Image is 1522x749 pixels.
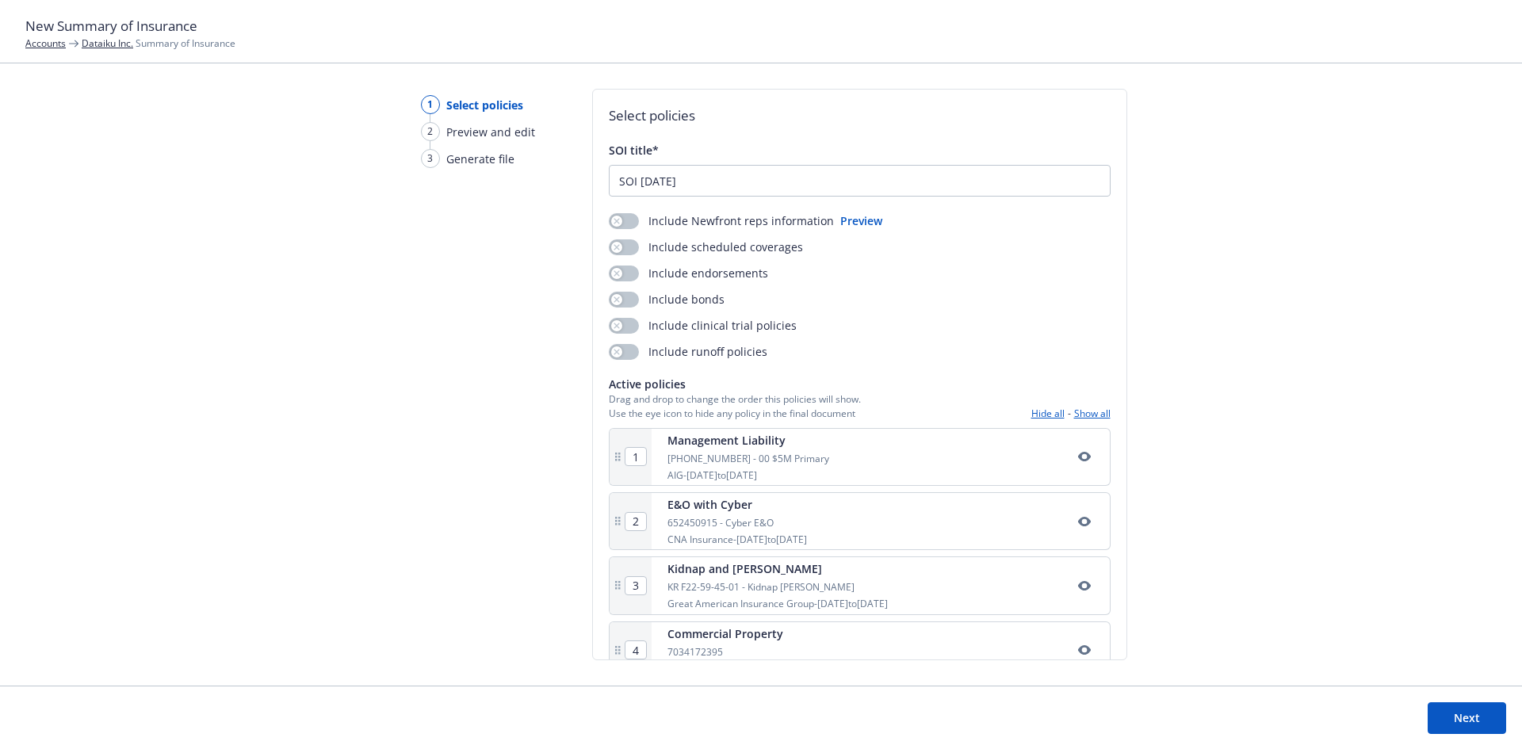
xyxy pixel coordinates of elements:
[609,343,767,360] div: Include runoff policies
[1031,407,1111,420] div: -
[609,239,803,255] div: Include scheduled coverages
[421,122,440,141] div: 2
[421,95,440,114] div: 1
[667,496,807,513] div: E&O with Cyber
[446,97,523,113] span: Select policies
[667,625,807,642] div: Commercial Property
[609,212,834,229] div: Include Newfront reps information
[1031,407,1065,420] button: Hide all
[1074,407,1111,420] button: Show all
[82,36,133,50] a: Dataiku Inc.
[609,105,1111,126] h2: Select policies
[609,492,1111,550] div: E&O with Cyber652450915 - Cyber E&OCNA Insurance-[DATE]to[DATE]
[25,36,66,50] a: Accounts
[25,16,1497,36] h1: New Summary of Insurance
[667,468,829,482] div: AIG - [DATE] to [DATE]
[667,645,807,659] div: 7034172395
[610,166,1110,196] input: Enter a title
[421,149,440,168] div: 3
[609,143,659,158] span: SOI title*
[446,151,514,167] span: Generate file
[667,533,807,546] div: CNA Insurance - [DATE] to [DATE]
[1428,702,1506,734] button: Next
[446,124,535,140] span: Preview and edit
[609,428,1111,486] div: Management Liability[PHONE_NUMBER] - 00 $5M PrimaryAIG-[DATE]to[DATE]
[667,597,888,610] div: Great American Insurance Group - [DATE] to [DATE]
[82,36,235,50] span: Summary of Insurance
[667,580,888,594] div: KR F22-59-45-01 - Kidnap [PERSON_NAME]
[609,556,1111,614] div: Kidnap and [PERSON_NAME]KR F22-59-45-01 - Kidnap [PERSON_NAME]Great American Insurance Group-[DAT...
[840,212,882,229] button: Preview
[609,376,861,392] span: Active policies
[609,392,861,419] span: Drag and drop to change the order this policies will show. Use the eye icon to hide any policy in...
[609,317,797,334] div: Include clinical trial policies
[667,432,829,449] div: Management Liability
[609,621,1111,679] div: Commercial Property7034172395CNA Insurance-[DATE]to[DATE]
[667,560,888,577] div: Kidnap and [PERSON_NAME]
[667,516,807,529] div: 652450915 - Cyber E&O
[609,291,725,308] div: Include bonds
[609,265,768,281] div: Include endorsements
[667,452,829,465] div: [PHONE_NUMBER] - 00 $5M Primary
